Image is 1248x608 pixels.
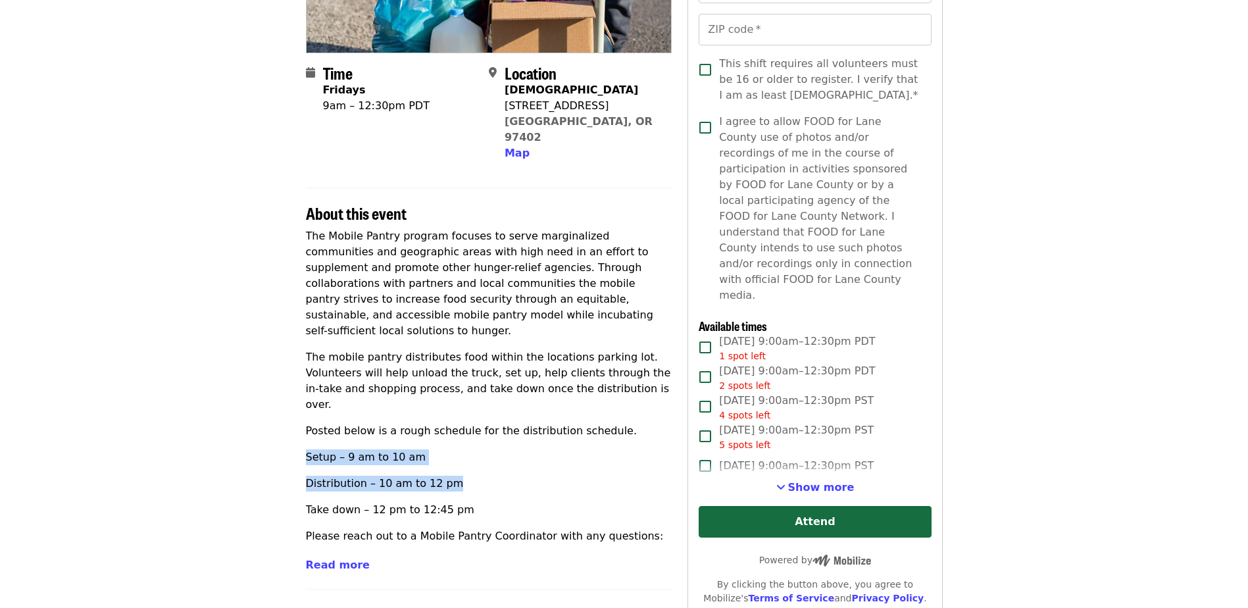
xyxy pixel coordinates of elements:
p: The mobile pantry distributes food within the locations parking lot. Volunteers will help unload ... [306,349,672,413]
div: 9am – 12:30pm PDT [323,98,430,114]
div: [STREET_ADDRESS] [505,98,661,114]
p: Distribution – 10 am to 12 pm [306,476,672,492]
button: Attend [699,506,931,538]
a: Privacy Policy [851,593,924,603]
span: 5 spots left [719,440,770,450]
button: Map [505,145,530,161]
span: Available times [699,317,767,334]
p: The Mobile Pantry program focuses to serve marginalized communities and geographic areas with hig... [306,228,672,339]
span: Read more [306,559,370,571]
p: Setup – 9 am to 10 am [306,449,672,465]
strong: [DEMOGRAPHIC_DATA] [505,84,638,96]
span: [DATE] 9:00am–12:30pm PST [719,458,874,474]
button: See more timeslots [776,480,855,495]
strong: Fridays [323,84,366,96]
button: Read more [306,557,370,573]
span: Location [505,61,557,84]
a: Terms of Service [748,593,834,603]
p: [PERSON_NAME] (she/they/elle) Bilingual Mobile Pantry Coordinator - [EMAIL_ADDRESS][DOMAIN_NAME] [306,555,672,586]
span: This shift requires all volunteers must be 16 or older to register. I verify that I am as least [... [719,56,920,103]
span: Show more [788,481,855,494]
span: Map [505,147,530,159]
span: [DATE] 9:00am–12:30pm PST [719,393,874,422]
p: Please reach out to a Mobile Pantry Coordinator with any questions: [306,528,672,544]
span: I agree to allow FOOD for Lane County use of photos and/or recordings of me in the course of part... [719,114,920,303]
input: ZIP code [699,14,931,45]
i: map-marker-alt icon [489,66,497,79]
p: Posted below is a rough schedule for the distribution schedule. [306,423,672,439]
span: About this event [306,201,407,224]
span: [DATE] 9:00am–12:30pm PST [719,422,874,452]
img: Powered by Mobilize [812,555,871,567]
span: [DATE] 9:00am–12:30pm PDT [719,363,875,393]
span: 1 spot left [719,351,766,361]
span: 4 spots left [719,410,770,420]
span: 2 spots left [719,380,770,391]
span: [DATE] 9:00am–12:30pm PDT [719,334,875,363]
span: Time [323,61,353,84]
i: calendar icon [306,66,315,79]
span: Powered by [759,555,871,565]
a: [GEOGRAPHIC_DATA], OR 97402 [505,115,653,143]
p: Take down – 12 pm to 12:45 pm [306,502,672,518]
